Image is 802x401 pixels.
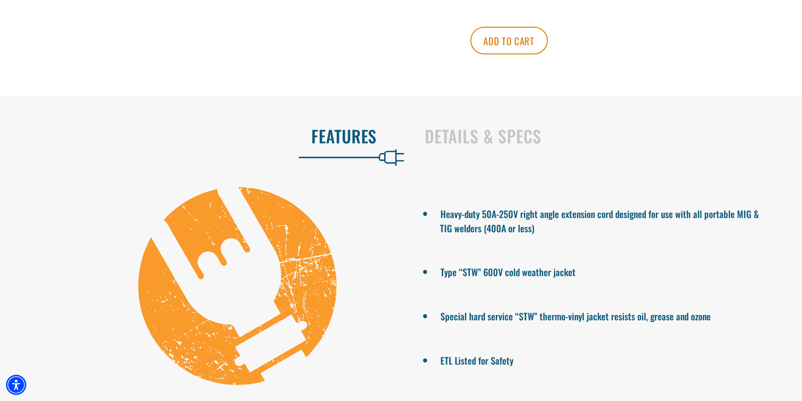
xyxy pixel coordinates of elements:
[425,126,783,146] h2: Details & Specs
[470,27,548,54] button: Add to cart
[440,351,770,368] li: ETL Listed for Safety
[440,263,770,279] li: Type “STW” 600V cold weather jacket
[440,307,770,324] li: Special hard service “STW” thermo-vinyl jacket resists oil, grease and ozone
[6,375,26,395] div: Accessibility Menu
[440,205,770,235] li: Heavy-duty 50A-250V right angle extension cord designed for use with all portable MIG & TIG welde...
[19,126,377,146] h2: Features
